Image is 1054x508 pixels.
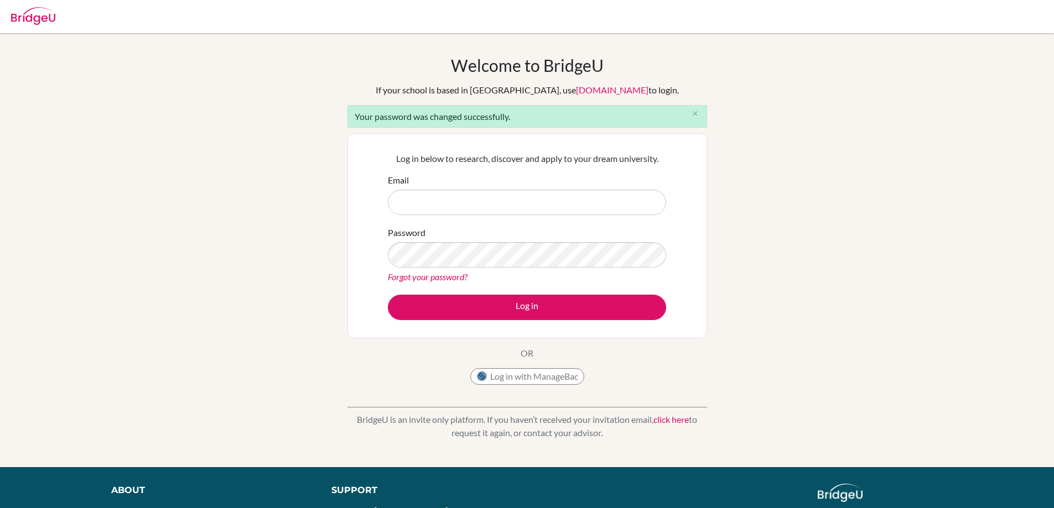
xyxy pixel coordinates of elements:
a: Forgot your password? [388,271,468,282]
p: Log in below to research, discover and apply to your dream university. [388,152,666,165]
img: logo_white@2x-f4f0deed5e89b7ecb1c2cc34c3e3d731f90f0f143d5ea2071677605dd97b5244.png [818,484,863,502]
button: Close [684,106,707,122]
div: If your school is based in [GEOGRAPHIC_DATA], use to login. [376,83,679,97]
img: Bridge-U [11,7,55,25]
label: Email [388,174,409,187]
h1: Welcome to BridgeU [451,55,604,75]
label: Password [388,226,425,239]
i: close [691,109,699,118]
a: click here [653,414,689,425]
div: Your password was changed successfully. [347,105,707,128]
button: Log in with ManageBac [470,368,584,385]
p: BridgeU is an invite only platform. If you haven’t received your invitation email, to request it ... [347,413,707,439]
div: About [111,484,307,497]
p: OR [521,347,533,360]
button: Log in [388,295,666,320]
a: [DOMAIN_NAME] [576,85,648,95]
div: Support [331,484,514,497]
